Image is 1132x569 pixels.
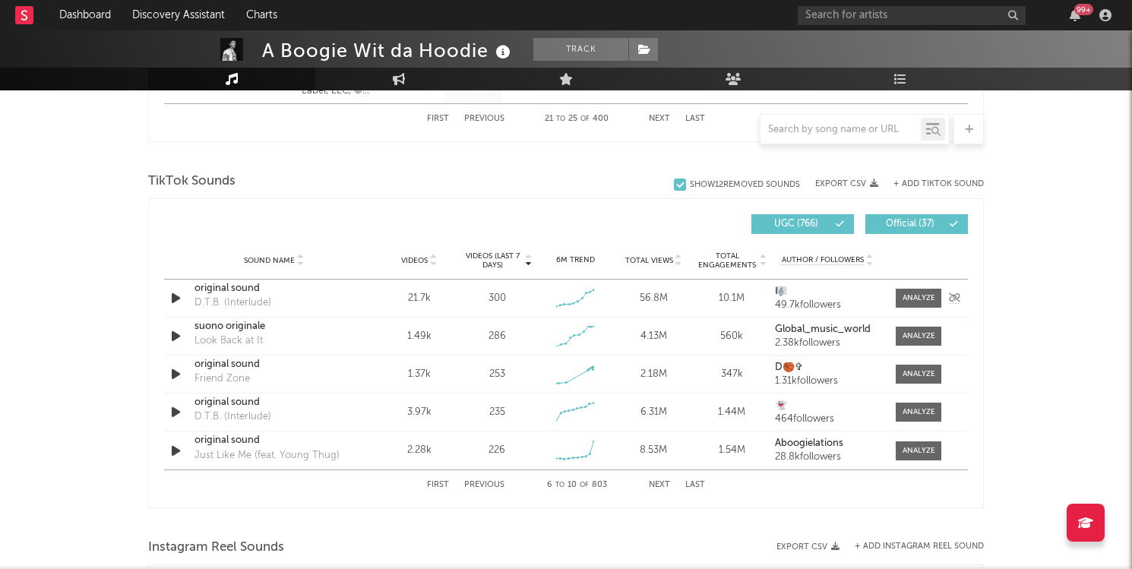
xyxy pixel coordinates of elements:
button: + Add TikTok Sound [893,180,984,188]
button: + Add TikTok Sound [878,180,984,188]
span: Videos [401,256,428,265]
input: Search by song name or URL [760,124,921,136]
div: 347k [697,367,767,382]
div: 56.8M [618,291,689,306]
span: Videos (last 7 days) [462,251,523,270]
div: Look Back at It [194,333,263,349]
strong: 👻 [775,400,787,410]
button: Official(37) [865,214,968,234]
div: 6 10 803 [535,476,618,495]
strong: 🎼 [775,286,787,296]
button: Export CSV [776,542,840,552]
button: 99+ [1070,9,1080,21]
div: 2.18M [618,367,689,382]
a: 👻 [775,400,881,411]
div: Show 12 Removed Sounds [690,180,800,190]
button: Export CSV [815,179,878,188]
div: 6.31M [618,405,689,420]
div: 464 followers [775,414,881,425]
div: 560k [697,329,767,344]
div: + Add Instagram Reel Sound [840,542,984,551]
button: UGC(766) [751,214,854,234]
span: Author / Followers [782,255,864,265]
strong: Aboogielations [775,438,843,448]
button: + Add Instagram Reel Sound [855,542,984,551]
div: 49.7k followers [775,300,881,311]
div: 21.7k [384,291,454,306]
div: D.T.B. (Interlude) [194,296,271,311]
div: D.T.B. (Interlude) [194,409,271,425]
div: 28.8k followers [775,452,881,463]
div: 6M Trend [540,254,611,266]
button: First [427,481,449,489]
div: 226 [489,443,505,458]
span: to [555,482,564,488]
a: original sound [194,395,353,410]
input: Search for artists [798,6,1026,25]
a: original sound [194,357,353,372]
div: 235 [489,405,505,420]
button: Next [649,481,670,489]
div: 10.1M [697,291,767,306]
div: 1.54M [697,443,767,458]
span: Official ( 37 ) [875,220,945,229]
button: Last [685,481,705,489]
div: 21 25 400 [535,110,618,128]
span: TikTok Sounds [148,172,236,191]
a: original sound [194,433,353,448]
div: 2.38k followers [775,338,881,349]
strong: Global_music_world [775,324,871,334]
a: 🎼 [775,286,881,297]
div: 300 [489,291,506,306]
span: UGC ( 766 ) [761,220,831,229]
div: 286 [489,329,506,344]
a: Global_music_world [775,324,881,335]
button: Previous [464,481,504,489]
div: 1.44M [697,405,767,420]
div: Just Like Me (feat. Young Thug) [194,448,340,463]
a: suono originale [194,319,353,334]
div: 1.37k [384,367,454,382]
span: Instagram Reel Sounds [148,539,284,557]
div: A Boogie Wit da Hoodie [262,38,514,63]
a: original sound [194,281,353,296]
button: Track [533,38,628,61]
span: Total Engagements [697,251,758,270]
div: 253 [489,367,505,382]
div: 3.97k [384,405,454,420]
span: Sound Name [244,256,295,265]
div: 4.13M [618,329,689,344]
span: of [580,482,589,488]
div: 99 + [1074,4,1093,15]
strong: D🏀✞ [775,362,803,372]
span: Total Views [625,256,673,265]
a: D🏀✞ [775,362,881,373]
a: Aboogielations [775,438,881,449]
div: 2.28k [384,443,454,458]
div: Friend Zone [194,371,250,387]
div: 1.49k [384,329,454,344]
div: 1.31k followers [775,376,881,387]
div: 8.53M [618,443,689,458]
